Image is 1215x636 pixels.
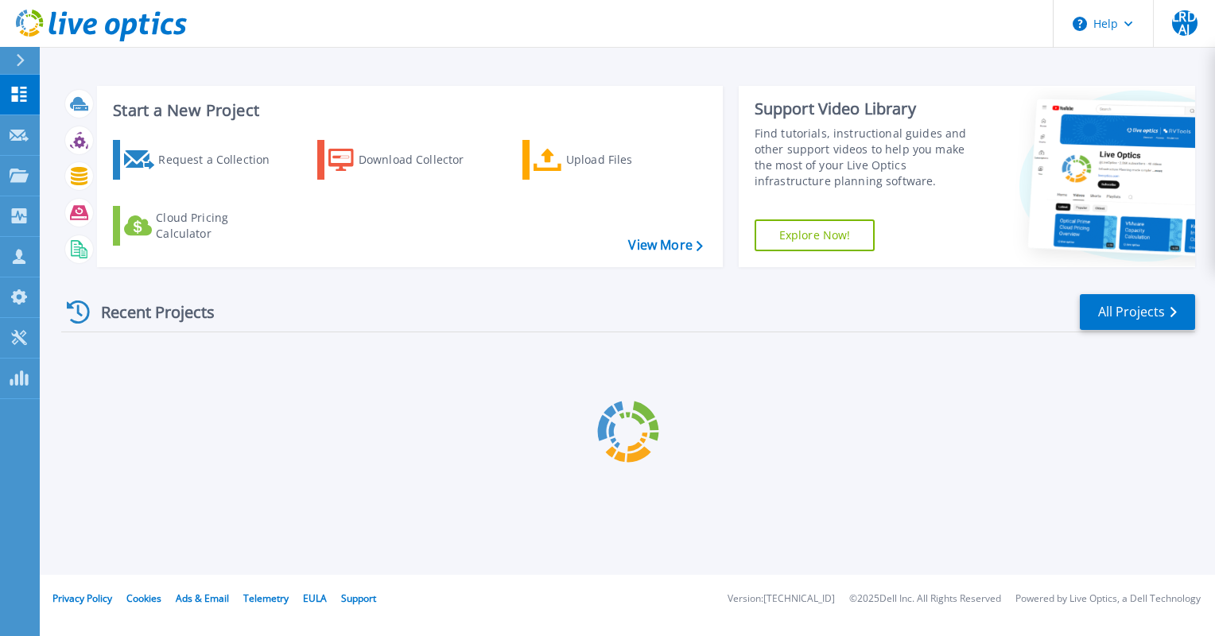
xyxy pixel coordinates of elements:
a: All Projects [1080,294,1195,330]
div: Recent Projects [61,293,236,332]
a: Telemetry [243,591,289,605]
a: Cookies [126,591,161,605]
a: Cloud Pricing Calculator [113,206,290,246]
li: © 2025 Dell Inc. All Rights Reserved [849,594,1001,604]
a: Upload Files [522,140,700,180]
a: Explore Now! [755,219,875,251]
a: Download Collector [317,140,495,180]
div: Download Collector [359,144,486,176]
a: Request a Collection [113,140,290,180]
a: Support [341,591,376,605]
h3: Start a New Project [113,102,702,119]
div: Upload Files [566,144,693,176]
a: Privacy Policy [52,591,112,605]
div: Cloud Pricing Calculator [156,210,283,242]
a: EULA [303,591,327,605]
a: View More [628,238,702,253]
div: Support Video Library [755,99,984,119]
li: Version: [TECHNICAL_ID] [728,594,835,604]
div: Find tutorials, instructional guides and other support videos to help you make the most of your L... [755,126,984,189]
li: Powered by Live Optics, a Dell Technology [1015,594,1201,604]
div: Request a Collection [158,144,285,176]
span: LRDAJ [1172,10,1198,36]
a: Ads & Email [176,591,229,605]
